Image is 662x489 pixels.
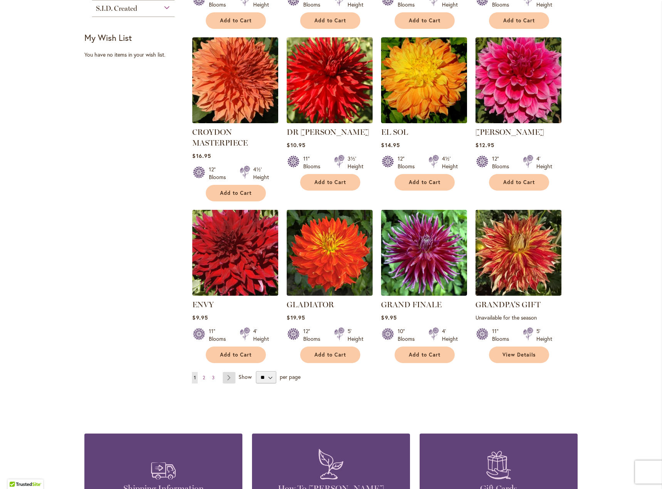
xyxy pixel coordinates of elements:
[253,166,269,181] div: 4½' Height
[6,462,27,483] iframe: Launch Accessibility Center
[287,141,305,149] span: $10.95
[220,352,252,358] span: Add to Cart
[492,327,514,343] div: 11" Blooms
[502,352,536,358] span: View Details
[287,314,305,321] span: $19.95
[409,179,440,186] span: Add to Cart
[381,37,467,123] img: EL SOL
[192,37,278,123] img: CROYDON MASTERPIECE
[381,314,397,321] span: $9.95
[192,117,278,125] a: CROYDON MASTERPIECE
[239,373,252,380] span: Show
[348,155,363,170] div: 3½' Height
[206,185,266,201] button: Add to Cart
[253,327,269,343] div: 4' Height
[503,17,535,24] span: Add to Cart
[287,290,373,297] a: Gladiator
[206,347,266,363] button: Add to Cart
[395,12,455,29] button: Add to Cart
[503,179,535,186] span: Add to Cart
[206,12,266,29] button: Add to Cart
[409,352,440,358] span: Add to Cart
[192,210,278,296] img: Envy
[475,127,544,137] a: [PERSON_NAME]
[220,17,252,24] span: Add to Cart
[489,347,549,363] a: View Details
[395,347,455,363] button: Add to Cart
[442,155,458,170] div: 4½' Height
[192,152,211,159] span: $16.95
[303,155,325,170] div: 11" Blooms
[303,327,325,343] div: 12" Blooms
[192,127,248,147] a: CROYDON MASTERPIECE
[475,300,541,309] a: GRANDPA'S GIFT
[287,210,373,296] img: Gladiator
[84,32,132,43] strong: My Wish List
[381,300,442,309] a: GRAND FINALE
[220,190,252,196] span: Add to Cart
[348,327,363,343] div: 5' Height
[314,352,346,358] span: Add to Cart
[475,37,561,123] img: EMORY PAUL
[212,375,215,380] span: 3
[475,314,561,321] p: Unavailable for the season
[314,179,346,186] span: Add to Cart
[287,37,373,123] img: DR LES
[442,327,458,343] div: 4' Height
[395,174,455,191] button: Add to Cart
[192,300,214,309] a: ENVY
[489,12,549,29] button: Add to Cart
[381,290,467,297] a: Grand Finale
[398,327,419,343] div: 10" Blooms
[381,127,408,137] a: EL SOL
[287,127,369,137] a: DR [PERSON_NAME]
[201,372,207,383] a: 2
[314,17,346,24] span: Add to Cart
[381,141,400,149] span: $14.95
[209,327,230,343] div: 11" Blooms
[300,347,360,363] button: Add to Cart
[210,372,217,383] a: 3
[84,51,187,59] div: You have no items in your wish list.
[536,327,552,343] div: 5' Height
[192,314,208,321] span: $9.95
[203,375,205,380] span: 2
[475,290,561,297] a: Grandpa's Gift
[194,375,196,380] span: 1
[381,117,467,125] a: EL SOL
[300,12,360,29] button: Add to Cart
[475,210,561,296] img: Grandpa's Gift
[209,166,230,181] div: 12" Blooms
[96,4,137,13] span: S.I.D. Created
[398,155,419,170] div: 12" Blooms
[475,141,494,149] span: $12.95
[381,210,467,296] img: Grand Finale
[409,17,440,24] span: Add to Cart
[536,155,552,170] div: 4' Height
[475,117,561,125] a: EMORY PAUL
[492,155,514,170] div: 12" Blooms
[287,300,334,309] a: GLADIATOR
[280,373,301,380] span: per page
[287,117,373,125] a: DR LES
[300,174,360,191] button: Add to Cart
[192,290,278,297] a: Envy
[489,174,549,191] button: Add to Cart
